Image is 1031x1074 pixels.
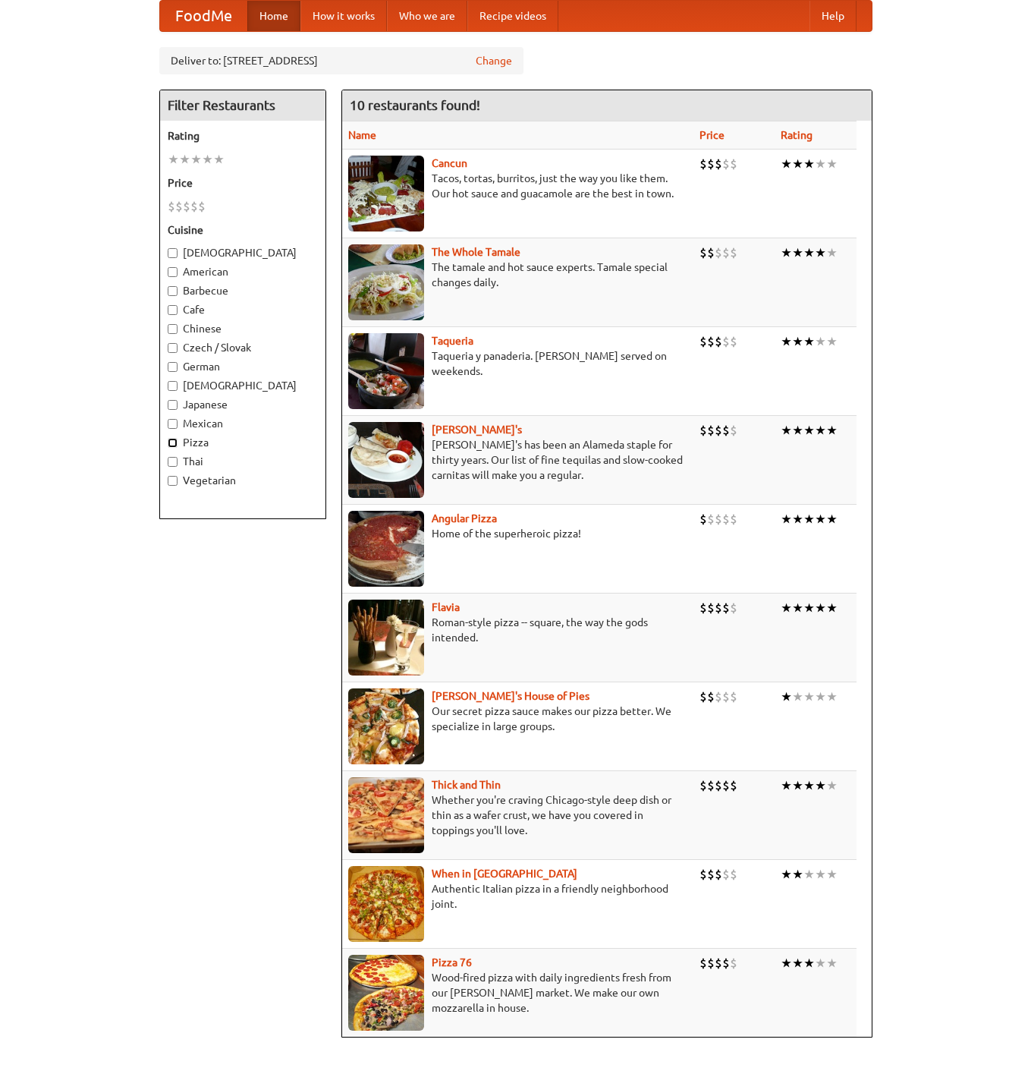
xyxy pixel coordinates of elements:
input: Vegetarian [168,476,178,486]
li: ★ [792,333,803,350]
li: ★ [826,866,838,883]
li: $ [715,511,722,528]
label: Barbecue [168,283,318,298]
label: Vegetarian [168,473,318,488]
li: $ [730,511,737,528]
li: $ [730,244,737,261]
li: ★ [781,333,792,350]
img: wheninrome.jpg [348,866,424,942]
li: ★ [815,955,826,972]
li: $ [707,244,715,261]
input: [DEMOGRAPHIC_DATA] [168,248,178,258]
li: $ [699,866,707,883]
input: Chinese [168,324,178,334]
li: $ [722,511,730,528]
li: $ [707,955,715,972]
li: $ [707,688,715,705]
li: $ [715,866,722,883]
li: ★ [803,422,815,439]
li: $ [715,333,722,350]
img: angular.jpg [348,511,424,587]
h5: Price [168,175,318,191]
li: $ [707,511,715,528]
img: pedros.jpg [348,422,424,498]
p: Home of the superheroic pizza! [348,526,688,541]
li: ★ [815,156,826,172]
li: ★ [781,777,792,794]
li: $ [699,688,707,705]
li: $ [699,422,707,439]
li: $ [730,333,737,350]
li: ★ [792,422,803,439]
li: ★ [792,156,803,172]
li: ★ [826,511,838,528]
li: ★ [792,244,803,261]
li: ★ [803,600,815,616]
li: $ [722,955,730,972]
div: Deliver to: [STREET_ADDRESS] [159,47,523,74]
input: Mexican [168,419,178,429]
li: ★ [803,866,815,883]
li: $ [715,688,722,705]
input: [DEMOGRAPHIC_DATA] [168,381,178,391]
li: ★ [792,955,803,972]
b: The Whole Tamale [432,246,520,258]
label: Japanese [168,397,318,412]
a: Angular Pizza [432,512,497,524]
img: thick.jpg [348,777,424,853]
input: Czech / Slovak [168,343,178,353]
li: $ [730,777,737,794]
li: $ [722,777,730,794]
label: Chinese [168,321,318,336]
p: The tamale and hot sauce experts. Tamale special changes daily. [348,260,688,290]
li: ★ [781,688,792,705]
img: wholetamale.jpg [348,244,424,320]
li: ★ [803,955,815,972]
li: ★ [815,333,826,350]
a: How it works [300,1,387,31]
img: taqueria.jpg [348,333,424,409]
li: $ [168,198,175,215]
a: Recipe videos [467,1,558,31]
li: $ [699,777,707,794]
li: ★ [781,244,792,261]
label: Pizza [168,435,318,450]
li: ★ [190,151,202,168]
label: German [168,359,318,374]
li: ★ [815,244,826,261]
input: Thai [168,457,178,467]
label: Thai [168,454,318,469]
input: Pizza [168,438,178,448]
a: Thick and Thin [432,779,501,791]
li: $ [198,198,206,215]
li: ★ [803,333,815,350]
p: Taqueria y panaderia. [PERSON_NAME] served on weekends. [348,348,688,379]
li: ★ [202,151,213,168]
li: ★ [826,422,838,439]
input: German [168,362,178,372]
li: ★ [179,151,190,168]
a: Rating [781,129,813,141]
p: Authentic Italian pizza in a friendly neighborhood joint. [348,881,688,912]
b: [PERSON_NAME]'s House of Pies [432,690,589,702]
li: $ [722,688,730,705]
a: [PERSON_NAME]'s [432,424,522,436]
p: Roman-style pizza -- square, the way the gods intended. [348,615,688,645]
p: Tacos, tortas, burritos, just the way you like them. Our hot sauce and guacamole are the best in ... [348,171,688,201]
li: ★ [792,688,803,705]
a: Taqueria [432,335,473,347]
li: ★ [803,688,815,705]
li: ★ [781,600,792,616]
li: $ [715,244,722,261]
b: When in [GEOGRAPHIC_DATA] [432,868,577,880]
li: $ [730,688,737,705]
li: ★ [792,777,803,794]
a: Change [476,53,512,68]
li: ★ [826,156,838,172]
li: $ [722,600,730,616]
li: ★ [781,866,792,883]
input: Cafe [168,305,178,315]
